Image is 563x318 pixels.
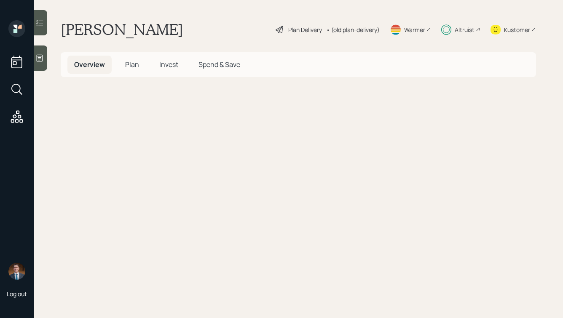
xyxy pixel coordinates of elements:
img: hunter_neumayer.jpg [8,263,25,280]
h1: [PERSON_NAME] [61,20,183,39]
div: Altruist [455,25,475,34]
div: Plan Delivery [288,25,322,34]
div: Warmer [404,25,425,34]
span: Overview [74,60,105,69]
div: • (old plan-delivery) [326,25,380,34]
span: Invest [159,60,178,69]
div: Log out [7,290,27,298]
div: Kustomer [504,25,530,34]
span: Spend & Save [198,60,240,69]
span: Plan [125,60,139,69]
